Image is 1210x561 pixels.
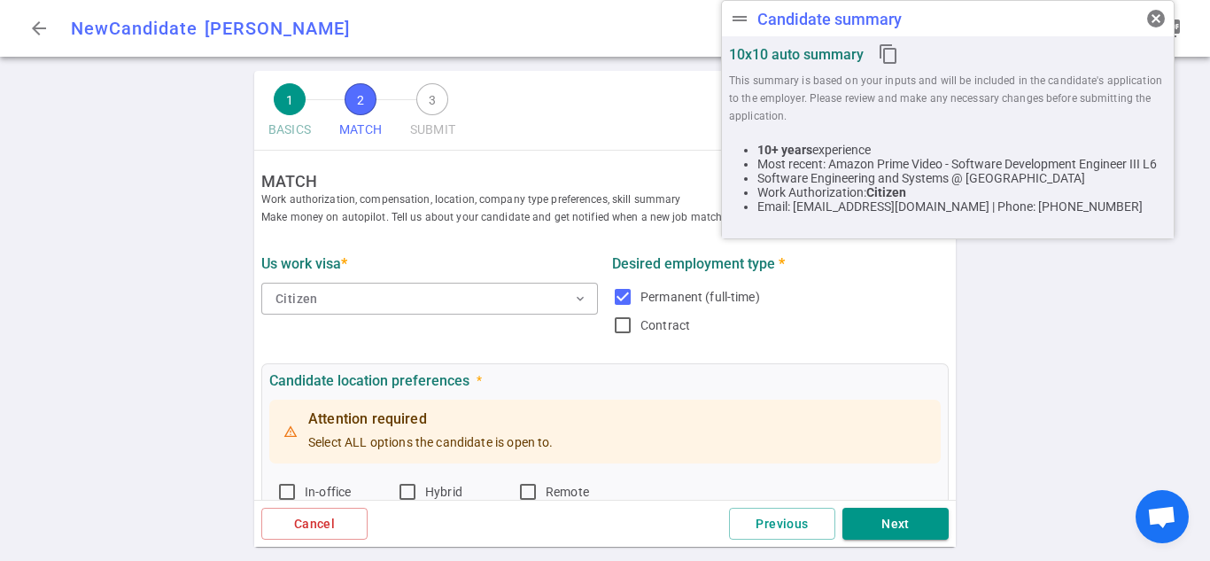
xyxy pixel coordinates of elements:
[416,83,448,115] span: 3
[640,318,690,332] span: Contract
[205,18,350,39] span: [PERSON_NAME]
[261,283,598,315] button: Citizen
[308,405,554,458] div: Select ALL options the candidate is open to.
[71,18,198,39] span: New Candidate
[757,10,902,28] div: Candidate summary
[308,410,554,428] div: Attention required
[332,78,389,150] button: 2MATCH
[268,115,311,144] span: BASICS
[21,11,57,46] button: Go back
[261,255,347,272] strong: US work visa
[729,508,835,541] button: Previous
[425,485,462,499] span: Hybrid
[261,191,963,226] span: Work authorization, compensation, location, company type preferences, skill summary Make money on...
[305,485,351,499] span: In-office
[573,292,587,306] span: expand_more
[729,8,750,29] span: drag_handle
[339,115,382,144] span: MATCH
[612,255,785,272] strong: Desired employment type
[345,83,376,115] span: 2
[261,508,368,541] button: Cancel
[871,36,906,72] button: content_copy
[403,78,462,150] button: 3SUBMIT
[410,115,455,144] span: SUBMIT
[261,78,318,150] button: 1BASICS
[546,485,589,499] span: Remote
[640,290,760,304] span: Permanent (full-time)
[269,372,469,389] strong: Candidate location preferences
[842,508,949,541] button: Next
[261,172,963,191] strong: MATCH
[878,43,899,65] i: content_copy
[28,18,50,39] span: arrow_back
[1136,490,1189,543] a: Open chat
[729,46,864,63] strong: 10x10 auto summary
[1145,8,1167,29] span: cancel
[274,83,306,115] span: 1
